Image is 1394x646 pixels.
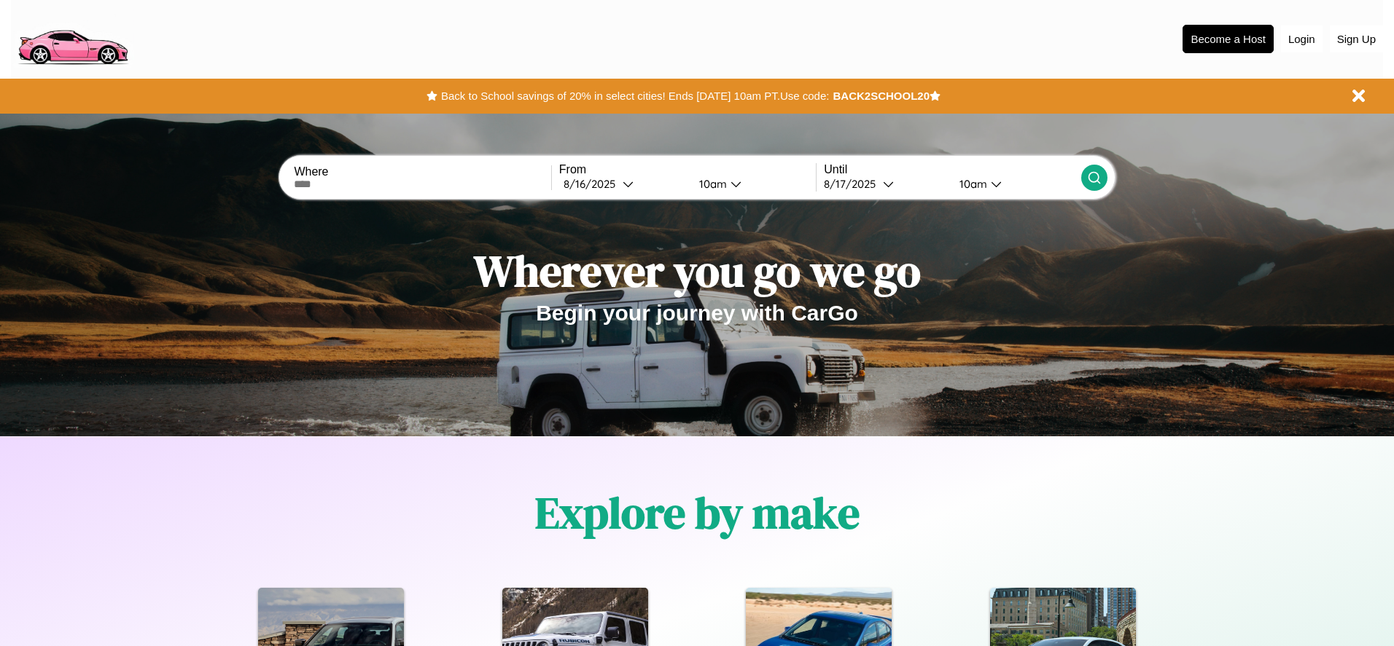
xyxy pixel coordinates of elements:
button: Login [1281,25,1323,52]
div: 8 / 16 / 2025 [564,177,623,191]
div: 10am [692,177,731,191]
label: Until [824,163,1080,176]
button: Sign Up [1330,25,1383,52]
img: logo [11,7,134,68]
label: Where [294,165,550,178]
button: Back to School savings of 20% in select cities! Ends [DATE] 10am PT.Use code: [437,86,833,106]
h1: Explore by make [535,483,860,543]
div: 10am [952,177,991,191]
button: 8/16/2025 [559,176,688,192]
b: BACK2SCHOOL20 [833,90,930,102]
button: Become a Host [1183,25,1274,53]
div: 8 / 17 / 2025 [824,177,883,191]
label: From [559,163,816,176]
button: 10am [948,176,1080,192]
button: 10am [688,176,816,192]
